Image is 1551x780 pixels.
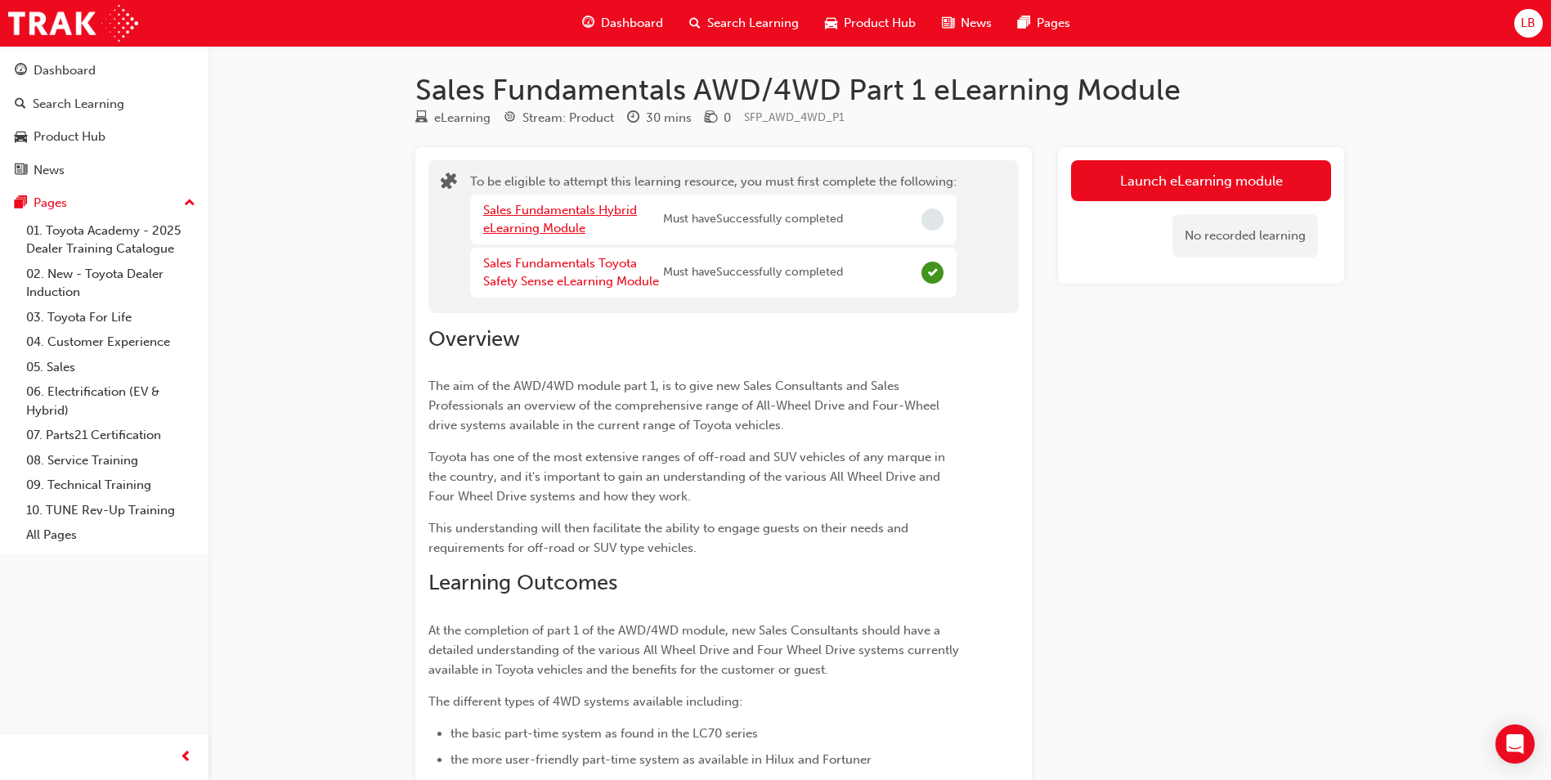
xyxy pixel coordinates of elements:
a: news-iconNews [929,7,1005,40]
div: Duration [627,108,692,128]
span: pages-icon [1018,13,1030,34]
span: prev-icon [180,747,192,768]
span: car-icon [15,130,27,145]
button: Pages [7,188,202,218]
div: Pages [34,194,67,213]
span: Product Hub [844,14,916,33]
div: Stream: Product [522,109,614,128]
span: money-icon [705,111,717,126]
a: 04. Customer Experience [20,329,202,355]
span: Must have Successfully completed [663,263,843,282]
a: Dashboard [7,56,202,86]
div: 0 [724,109,731,128]
a: car-iconProduct Hub [812,7,929,40]
span: up-icon [184,193,195,214]
span: guage-icon [15,64,27,78]
div: Open Intercom Messenger [1495,724,1535,764]
span: The aim of the AWD/4WD module part 1, is to give new Sales Consultants and Sales Professionals an... [428,379,943,433]
div: Price [705,108,731,128]
a: Sales Fundamentals Hybrid eLearning Module [483,203,637,236]
span: Learning resource code [744,110,845,124]
a: Product Hub [7,122,202,152]
span: target-icon [504,111,516,126]
a: 02. New - Toyota Dealer Induction [20,262,202,305]
a: 07. Parts21 Certification [20,423,202,448]
a: Sales Fundamentals Toyota Safety Sense eLearning Module [483,256,659,289]
div: 30 mins [646,109,692,128]
span: pages-icon [15,196,27,211]
div: Type [415,108,491,128]
span: the basic part-time system as found in the LC70 series [451,726,758,741]
span: news-icon [15,164,27,178]
div: To be eligible to attempt this learning resource, you must first complete the following: [470,173,957,301]
span: Must have Successfully completed [663,210,843,229]
a: Search Learning [7,89,202,119]
span: guage-icon [582,13,594,34]
img: Trak [8,5,138,42]
div: Dashboard [34,61,96,80]
span: This understanding will then facilitate the ability to engage guests on their needs and requireme... [428,521,912,555]
a: 09. Technical Training [20,473,202,498]
a: 01. Toyota Academy - 2025 Dealer Training Catalogue [20,218,202,262]
div: Product Hub [34,128,105,146]
span: learningResourceType_ELEARNING-icon [415,111,428,126]
span: The different types of 4WD systems available including: [428,694,742,709]
span: LB [1521,14,1535,33]
span: Toyota has one of the most extensive ranges of off-road and SUV vehicles of any marque in the cou... [428,450,948,504]
a: 06. Electrification (EV & Hybrid) [20,379,202,423]
span: Search Learning [707,14,799,33]
span: Dashboard [601,14,663,33]
span: Learning Outcomes [428,570,617,595]
span: clock-icon [627,111,639,126]
div: Search Learning [33,95,124,114]
a: guage-iconDashboard [569,7,676,40]
span: search-icon [689,13,701,34]
div: No recorded learning [1172,214,1318,258]
a: 03. Toyota For Life [20,305,202,330]
a: News [7,155,202,186]
span: News [961,14,992,33]
span: car-icon [825,13,837,34]
a: 08. Service Training [20,448,202,473]
span: At the completion of part 1 of the AWD/4WD module, new Sales Consultants should have a detailed u... [428,623,962,677]
a: All Pages [20,522,202,548]
span: the more user-friendly part-time system as available in Hilux and Fortuner [451,752,872,767]
button: DashboardSearch LearningProduct HubNews [7,52,202,188]
span: Incomplete [921,208,944,231]
span: Overview [428,326,520,352]
div: News [34,161,65,180]
span: news-icon [942,13,954,34]
a: search-iconSearch Learning [676,7,812,40]
h1: Sales Fundamentals AWD/4WD Part 1 eLearning Module [415,72,1344,108]
span: Complete [921,262,944,284]
a: pages-iconPages [1005,7,1083,40]
span: Pages [1037,14,1070,33]
button: Launch eLearning module [1071,160,1331,201]
div: eLearning [434,109,491,128]
div: Stream [504,108,614,128]
span: puzzle-icon [441,174,457,193]
a: 05. Sales [20,355,202,380]
span: search-icon [15,97,26,112]
button: LB [1514,9,1543,38]
a: 10. TUNE Rev-Up Training [20,498,202,523]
